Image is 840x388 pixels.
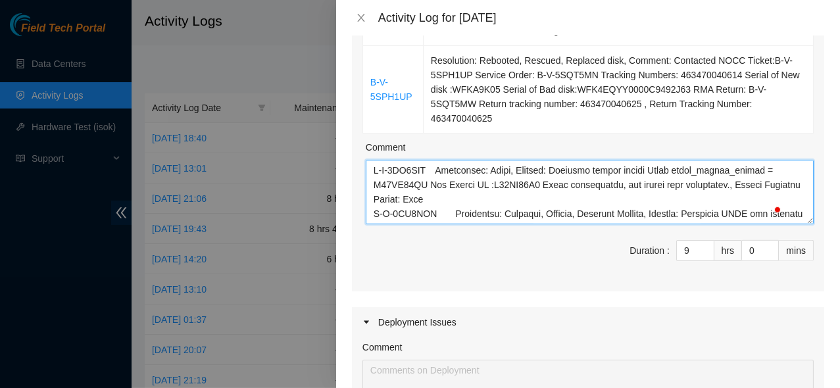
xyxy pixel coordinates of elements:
[356,12,366,23] span: close
[630,243,670,258] div: Duration :
[362,340,403,354] label: Comment
[378,11,824,25] div: Activity Log for [DATE]
[424,46,814,133] td: Resolution: Rebooted, Rescued, Replaced disk, Comment: Contacted NOCC Ticket:B-V-5SPH1UP Service ...
[370,77,412,102] a: B-V-5SPH1UP
[366,160,814,224] textarea: To enrich screen reader interactions, please activate Accessibility in Grammarly extension settings
[714,240,742,261] div: hrs
[779,240,814,261] div: mins
[366,140,406,155] label: Comment
[352,307,824,337] div: Deployment Issues
[352,12,370,24] button: Close
[362,318,370,326] span: caret-right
